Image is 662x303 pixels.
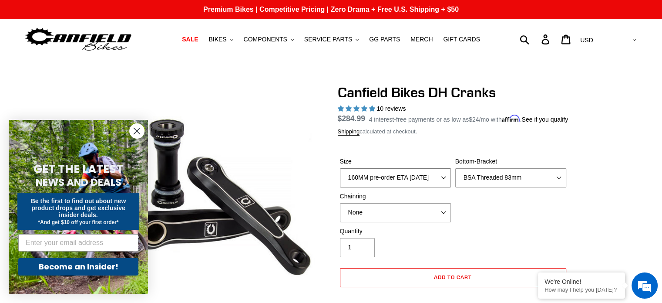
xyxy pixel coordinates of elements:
span: 10 reviews [376,105,406,112]
label: Chainring [340,192,451,201]
h1: Canfield Bikes DH Cranks [338,84,568,101]
span: Add to cart [434,274,472,280]
a: SALE [178,34,202,45]
p: 4 interest-free payments or as low as /mo with . [369,113,568,124]
p: How may I help you today? [544,286,618,293]
button: COMPONENTS [239,34,298,45]
button: BIKES [204,34,237,45]
span: GG PARTS [369,36,400,43]
span: *And get $10 off your first order* [38,219,118,225]
span: GIFT CARDS [443,36,480,43]
a: GIFT CARDS [439,34,484,45]
span: NEWS AND DEALS [36,175,121,189]
a: Shipping [338,128,360,136]
span: SERVICE PARTS [304,36,352,43]
span: $284.99 [338,114,365,123]
img: Canfield Bikes [24,26,133,53]
button: Close dialog [129,123,144,139]
a: MERCH [406,34,437,45]
button: SERVICE PARTS [300,34,363,45]
label: Quantity [340,227,451,236]
label: Size [340,157,451,166]
span: SALE [182,36,198,43]
a: GG PARTS [365,34,404,45]
span: Be the first to find out about new product drops and get exclusive insider deals. [31,197,126,218]
span: GET THE LATEST [34,161,123,177]
div: We're Online! [544,278,618,285]
input: Search [524,30,547,49]
input: Enter your email address [18,234,138,252]
a: See if you qualify - Learn more about Affirm Financing (opens in modal) [521,116,568,123]
button: Add to cart [340,268,566,287]
span: COMPONENTS [244,36,287,43]
span: Affirm [502,115,520,122]
span: $24 [469,116,479,123]
div: calculated at checkout. [338,127,568,136]
label: Bottom-Bracket [455,157,566,166]
span: MERCH [410,36,433,43]
button: Become an Insider! [18,258,138,276]
span: 4.90 stars [338,105,377,112]
span: BIKES [208,36,226,43]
